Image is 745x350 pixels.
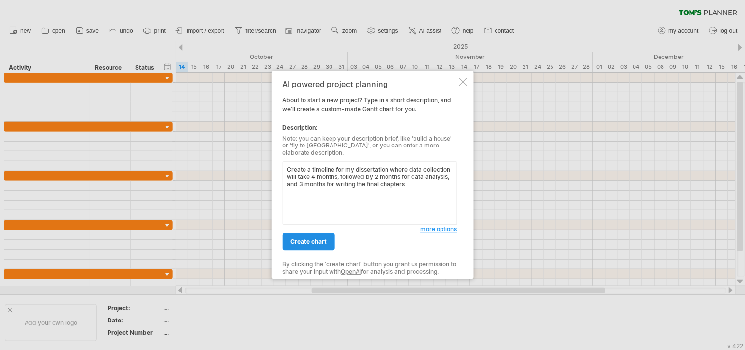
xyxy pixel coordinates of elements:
[283,123,457,132] div: Description:
[283,135,457,156] div: Note: you can keep your description brief, like 'build a house' or 'fly to [GEOGRAPHIC_DATA]', or...
[283,80,457,88] div: AI powered project planning
[283,80,457,270] div: About to start a new project? Type in a short description, and we'll create a custom-made Gantt c...
[283,262,457,276] div: By clicking the 'create chart' button you grant us permission to share your input with for analys...
[283,233,335,251] a: create chart
[341,268,361,275] a: OpenAI
[291,238,327,246] span: create chart
[421,225,457,234] a: more options
[421,226,457,233] span: more options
